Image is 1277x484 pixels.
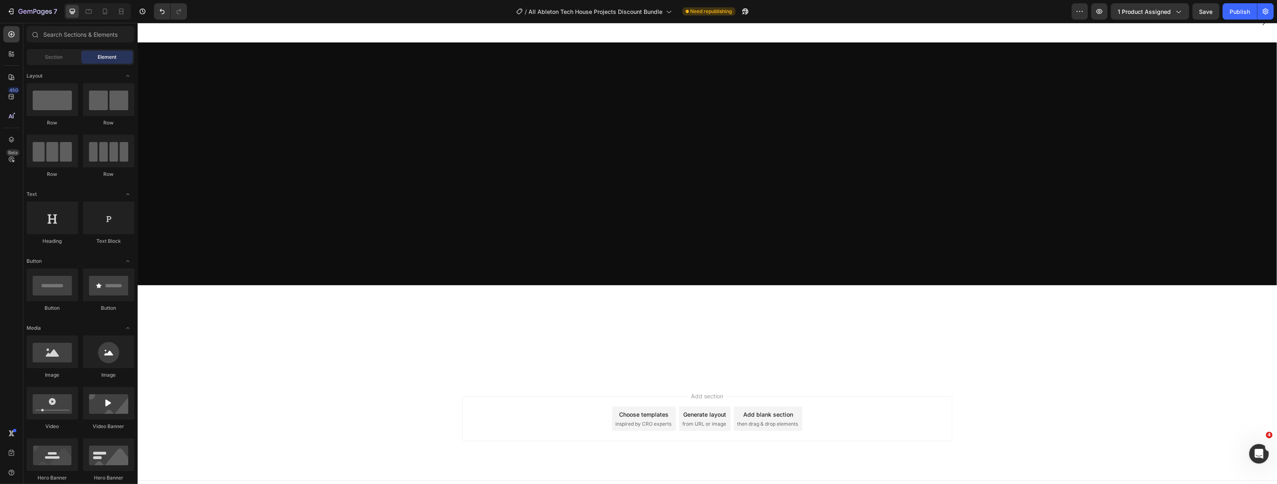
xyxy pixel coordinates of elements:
[1249,444,1269,464] iframe: Intercom live chat
[83,474,134,482] div: Hero Banner
[27,474,78,482] div: Hero Banner
[121,322,134,335] span: Toggle open
[1118,7,1171,16] span: 1 product assigned
[27,72,42,80] span: Layout
[154,3,187,20] div: Undo/Redo
[121,69,134,82] span: Toggle open
[53,7,57,16] p: 7
[83,371,134,379] div: Image
[83,171,134,178] div: Row
[546,387,589,396] div: Generate layout
[27,258,42,265] span: Button
[27,238,78,245] div: Heading
[27,371,78,379] div: Image
[27,119,78,127] div: Row
[599,397,660,405] span: then drag & drop elements
[121,255,134,268] span: Toggle open
[1223,3,1257,20] button: Publish
[27,324,41,332] span: Media
[27,423,78,430] div: Video
[691,8,732,15] span: Need republishing
[98,53,116,61] span: Element
[1111,3,1189,20] button: 1 product assigned
[83,119,134,127] div: Row
[27,26,134,42] input: Search Sections & Elements
[550,369,589,377] span: Add section
[27,191,37,198] span: Text
[478,397,534,405] span: inspired by CRO experts
[529,7,663,16] span: All Ableton Tech House Projects Discount Bundle
[525,7,527,16] span: /
[83,304,134,312] div: Button
[83,238,134,245] div: Text Block
[1266,432,1273,438] span: 4
[482,387,531,396] div: Choose templates
[1192,3,1219,20] button: Save
[27,171,78,178] div: Row
[1199,8,1213,15] span: Save
[121,188,134,201] span: Toggle open
[27,304,78,312] div: Button
[1230,7,1250,16] div: Publish
[138,23,1277,484] iframe: Design area
[545,397,588,405] span: from URL or image
[83,423,134,430] div: Video Banner
[8,87,20,93] div: 450
[3,3,61,20] button: 7
[6,149,20,156] div: Beta
[606,387,655,396] div: Add blank section
[45,53,63,61] span: Section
